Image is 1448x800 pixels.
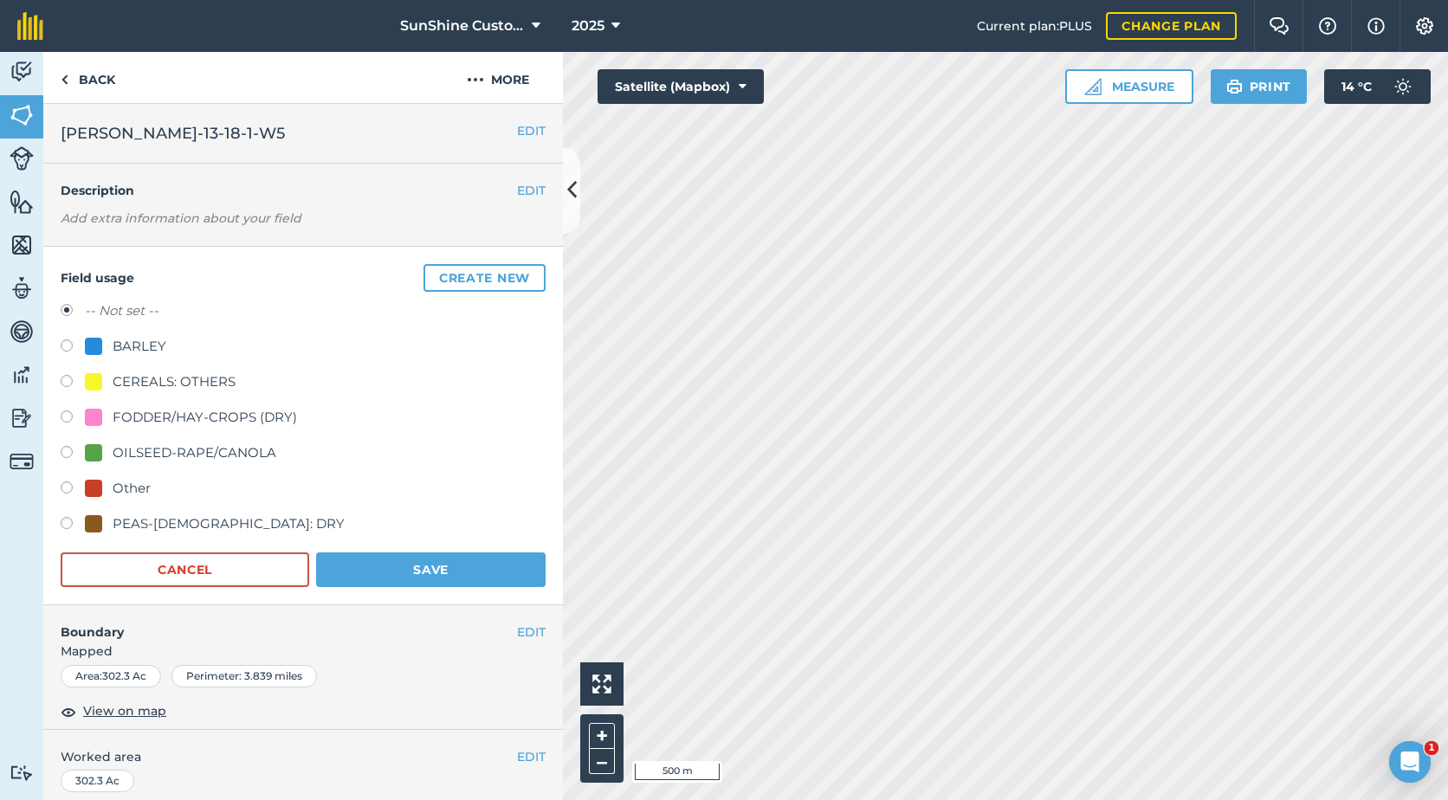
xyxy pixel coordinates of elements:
[517,121,546,140] button: EDIT
[10,319,34,345] img: svg+xml;base64,PD94bWwgdmVyc2lvbj0iMS4wIiBlbmNvZGluZz0idXRmLTgiPz4KPCEtLSBHZW5lcmF0b3I6IEFkb2JlIE...
[1317,17,1338,35] img: A question mark icon
[61,747,546,766] span: Worked area
[423,264,546,292] button: Create new
[1386,69,1420,104] img: svg+xml;base64,PD94bWwgdmVyc2lvbj0iMS4wIiBlbmNvZGluZz0idXRmLTgiPz4KPCEtLSBHZW5lcmF0b3I6IEFkb2JlIE...
[1211,69,1308,104] button: Print
[10,275,34,301] img: svg+xml;base64,PD94bWwgdmVyc2lvbj0iMS4wIiBlbmNvZGluZz0idXRmLTgiPz4KPCEtLSBHZW5lcmF0b3I6IEFkb2JlIE...
[589,749,615,774] button: –
[467,69,484,90] img: svg+xml;base64,PHN2ZyB4bWxucz0iaHR0cDovL3d3dy53My5vcmcvMjAwMC9zdmciIHdpZHRoPSIyMCIgaGVpZ2h0PSIyNC...
[61,701,76,722] img: svg+xml;base64,PHN2ZyB4bWxucz0iaHR0cDovL3d3dy53My5vcmcvMjAwMC9zdmciIHdpZHRoPSIxOCIgaGVpZ2h0PSIyNC...
[61,264,546,292] h4: Field usage
[598,69,764,104] button: Satellite (Mapbox)
[10,102,34,128] img: svg+xml;base64,PHN2ZyB4bWxucz0iaHR0cDovL3d3dy53My5vcmcvMjAwMC9zdmciIHdpZHRoPSI1NiIgaGVpZ2h0PSI2MC...
[113,442,276,463] div: OILSEED-RAPE/CANOLA
[433,52,563,103] button: More
[1269,17,1290,35] img: Two speech bubbles overlapping with the left bubble in the forefront
[316,552,546,587] button: Save
[1414,17,1435,35] img: A cog icon
[61,121,285,145] span: [PERSON_NAME]-13-18-1-W5
[61,665,161,687] div: Area : 302.3 Ac
[1341,69,1372,104] span: 14 ° C
[517,747,546,766] button: EDIT
[85,300,158,321] label: -- Not set --
[1084,78,1102,95] img: Ruler icon
[10,405,34,431] img: svg+xml;base64,PD94bWwgdmVyc2lvbj0iMS4wIiBlbmNvZGluZz0idXRmLTgiPz4KPCEtLSBHZW5lcmF0b3I6IEFkb2JlIE...
[113,478,151,499] div: Other
[592,674,611,694] img: Four arrows, one pointing top left, one top right, one bottom right and the last bottom left
[400,16,525,36] span: SunShine Custom Farming LTD.
[43,642,563,661] span: Mapped
[1425,741,1438,755] span: 1
[589,723,615,749] button: +
[61,770,134,792] div: 302.3 Ac
[113,371,236,392] div: CEREALS: OTHERS
[43,52,133,103] a: Back
[10,59,34,85] img: svg+xml;base64,PD94bWwgdmVyc2lvbj0iMS4wIiBlbmNvZGluZz0idXRmLTgiPz4KPCEtLSBHZW5lcmF0b3I6IEFkb2JlIE...
[10,146,34,171] img: svg+xml;base64,PD94bWwgdmVyc2lvbj0iMS4wIiBlbmNvZGluZz0idXRmLTgiPz4KPCEtLSBHZW5lcmF0b3I6IEFkb2JlIE...
[113,407,297,428] div: FODDER/HAY-CROPS (DRY)
[10,449,34,474] img: svg+xml;base64,PD94bWwgdmVyc2lvbj0iMS4wIiBlbmNvZGluZz0idXRmLTgiPz4KPCEtLSBHZW5lcmF0b3I6IEFkb2JlIE...
[83,701,166,720] span: View on map
[17,12,43,40] img: fieldmargin Logo
[113,336,166,357] div: BARLEY
[61,210,301,226] em: Add extra information about your field
[1367,16,1385,36] img: svg+xml;base64,PHN2ZyB4bWxucz0iaHR0cDovL3d3dy53My5vcmcvMjAwMC9zdmciIHdpZHRoPSIxNyIgaGVpZ2h0PSIxNy...
[1226,76,1243,97] img: svg+xml;base64,PHN2ZyB4bWxucz0iaHR0cDovL3d3dy53My5vcmcvMjAwMC9zdmciIHdpZHRoPSIxOSIgaGVpZ2h0PSIyNC...
[1389,741,1431,783] iframe: Intercom live chat
[43,605,517,642] h4: Boundary
[977,16,1092,35] span: Current plan : PLUS
[1065,69,1193,104] button: Measure
[10,362,34,388] img: svg+xml;base64,PD94bWwgdmVyc2lvbj0iMS4wIiBlbmNvZGluZz0idXRmLTgiPz4KPCEtLSBHZW5lcmF0b3I6IEFkb2JlIE...
[1106,12,1237,40] a: Change plan
[61,181,546,200] h4: Description
[10,189,34,215] img: svg+xml;base64,PHN2ZyB4bWxucz0iaHR0cDovL3d3dy53My5vcmcvMjAwMC9zdmciIHdpZHRoPSI1NiIgaGVpZ2h0PSI2MC...
[61,69,68,90] img: svg+xml;base64,PHN2ZyB4bWxucz0iaHR0cDovL3d3dy53My5vcmcvMjAwMC9zdmciIHdpZHRoPSI5IiBoZWlnaHQ9IjI0Ii...
[113,513,345,534] div: PEAS-[DEMOGRAPHIC_DATA]: DRY
[61,552,309,587] button: Cancel
[10,765,34,781] img: svg+xml;base64,PD94bWwgdmVyc2lvbj0iMS4wIiBlbmNvZGluZz0idXRmLTgiPz4KPCEtLSBHZW5lcmF0b3I6IEFkb2JlIE...
[1324,69,1431,104] button: 14 °C
[572,16,604,36] span: 2025
[517,623,546,642] button: EDIT
[171,665,317,687] div: Perimeter : 3.839 miles
[61,701,166,722] button: View on map
[517,181,546,200] button: EDIT
[10,232,34,258] img: svg+xml;base64,PHN2ZyB4bWxucz0iaHR0cDovL3d3dy53My5vcmcvMjAwMC9zdmciIHdpZHRoPSI1NiIgaGVpZ2h0PSI2MC...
